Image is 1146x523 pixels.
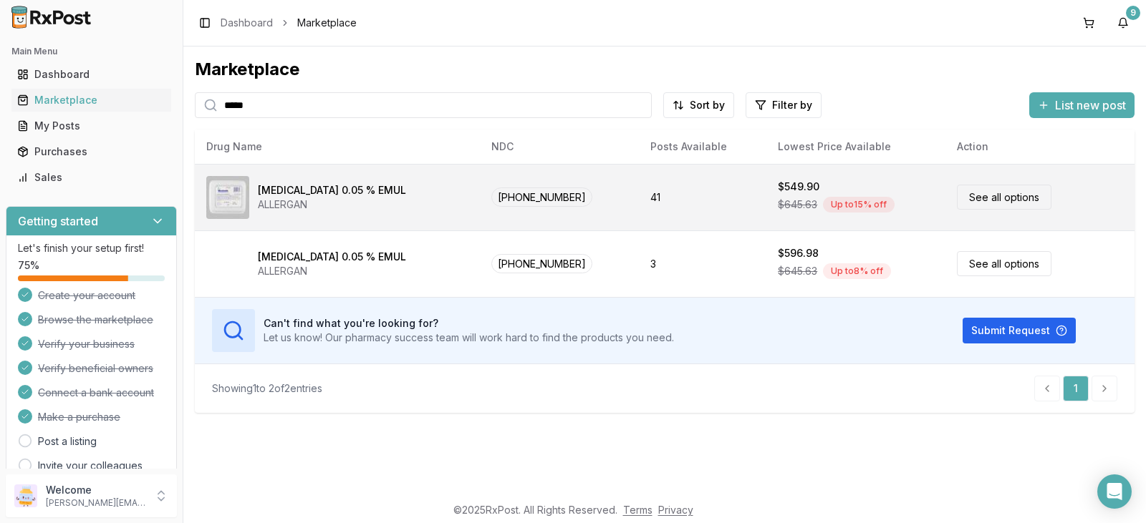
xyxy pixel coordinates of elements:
[11,165,171,190] a: Sales
[772,98,812,112] span: Filter by
[766,129,945,164] th: Lowest Price Available
[1063,376,1089,401] a: 1
[297,16,357,30] span: Marketplace
[258,264,406,278] div: ALLERGAN
[663,92,734,118] button: Sort by
[221,16,357,30] nav: breadcrumb
[264,316,674,331] h3: Can't find what you're looking for?
[17,67,165,82] div: Dashboard
[778,197,817,212] span: $645.63
[17,170,165,185] div: Sales
[690,98,725,112] span: Sort by
[658,504,693,516] a: Privacy
[778,180,819,194] div: $549.90
[258,183,406,197] div: [MEDICAL_DATA] 0.05 % EMUL
[46,483,145,497] p: Welcome
[6,89,177,112] button: Marketplace
[1029,99,1135,114] a: List new post
[957,251,1051,276] a: See all options
[6,6,97,29] img: RxPost Logo
[11,62,171,87] a: Dashboard
[18,258,39,273] span: 75 %
[258,197,406,212] div: ALLERGAN
[206,176,249,219] img: Restasis 0.05 % EMUL
[6,140,177,163] button: Purchases
[963,318,1076,343] button: Submit Request
[480,129,639,164] th: NDC
[11,113,171,139] a: My Posts
[38,434,97,449] a: Post a listing
[38,288,135,303] span: Create your account
[206,243,249,285] img: Restasis MultiDose 0.05 % EMUL
[823,263,891,279] div: Up to 8 % off
[14,484,37,507] img: User avatar
[38,386,154,400] span: Connect a bank account
[18,241,165,255] p: Let's finish your setup first!
[38,410,120,424] span: Make a purchase
[38,337,135,351] span: Verify your business
[38,313,153,327] span: Browse the marketplace
[746,92,822,118] button: Filter by
[18,212,98,230] h3: Getting started
[1112,11,1135,34] button: 9
[46,497,145,509] p: [PERSON_NAME][EMAIL_ADDRESS][DOMAIN_NAME]
[778,246,819,260] div: $596.98
[11,46,171,57] h2: Main Menu
[38,361,153,376] span: Verify beneficial owners
[1126,6,1140,20] div: 9
[6,114,177,137] button: My Posts
[1097,474,1132,509] div: Open Intercom Messenger
[195,129,480,164] th: Drug Name
[17,119,165,133] div: My Posts
[11,139,171,165] a: Purchases
[778,264,817,278] span: $645.63
[6,166,177,189] button: Sales
[945,129,1135,164] th: Action
[639,164,766,230] td: 41
[957,185,1051,210] a: See all options
[1029,92,1135,118] button: List new post
[491,254,592,273] span: [PHONE_NUMBER]
[639,230,766,297] td: 3
[258,250,406,264] div: [MEDICAL_DATA] 0.05 % EMUL
[1055,97,1126,114] span: List new post
[38,459,143,473] a: Invite your colleagues
[212,381,322,396] div: Showing 1 to 2 of 2 entries
[6,63,177,86] button: Dashboard
[623,504,653,516] a: Terms
[221,16,273,30] a: Dashboard
[823,197,895,212] div: Up to 15 % off
[491,187,592,207] span: [PHONE_NUMBER]
[17,145,165,159] div: Purchases
[11,87,171,113] a: Marketplace
[1034,376,1117,401] nav: pagination
[195,58,1135,81] div: Marketplace
[17,93,165,107] div: Marketplace
[264,331,674,345] p: Let us know! Our pharmacy success team will work hard to find the products you need.
[639,129,766,164] th: Posts Available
